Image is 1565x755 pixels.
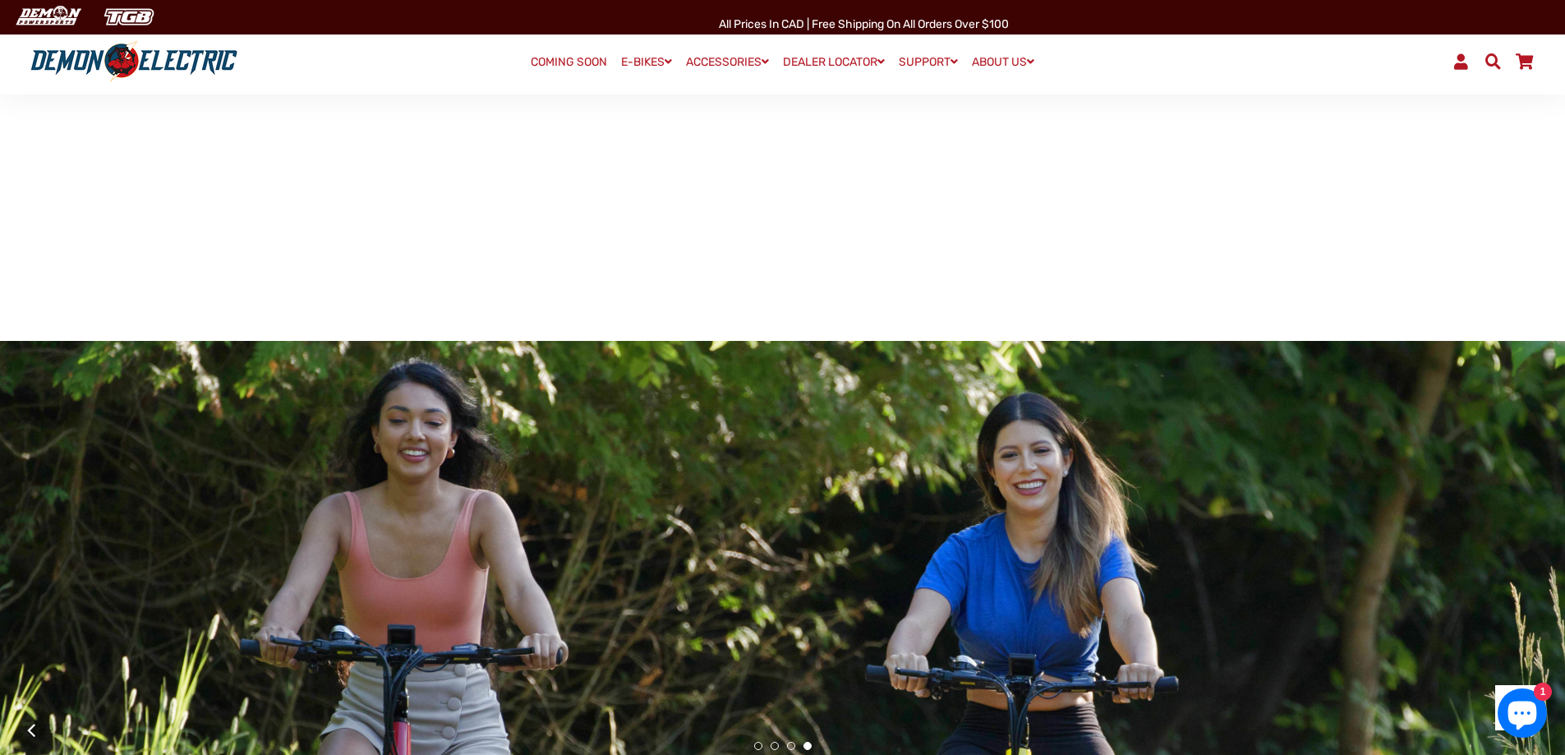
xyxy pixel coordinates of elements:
span: All Prices in CAD | Free shipping on all orders over $100 [719,17,1009,31]
button: 2 of 4 [771,742,779,750]
img: Demon Electric [8,3,87,30]
a: COMING SOON [525,51,613,74]
img: TGB Canada [95,3,163,30]
a: E-BIKES [615,50,678,74]
button: 1 of 4 [754,742,762,750]
img: Demon Electric logo [25,40,243,83]
a: ACCESSORIES [680,50,775,74]
inbox-online-store-chat: Shopify online store chat [1493,688,1552,742]
button: 3 of 4 [787,742,795,750]
a: DEALER LOCATOR [777,50,891,74]
button: 4 of 4 [803,742,812,750]
a: SUPPORT [893,50,964,74]
a: ABOUT US [966,50,1040,74]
